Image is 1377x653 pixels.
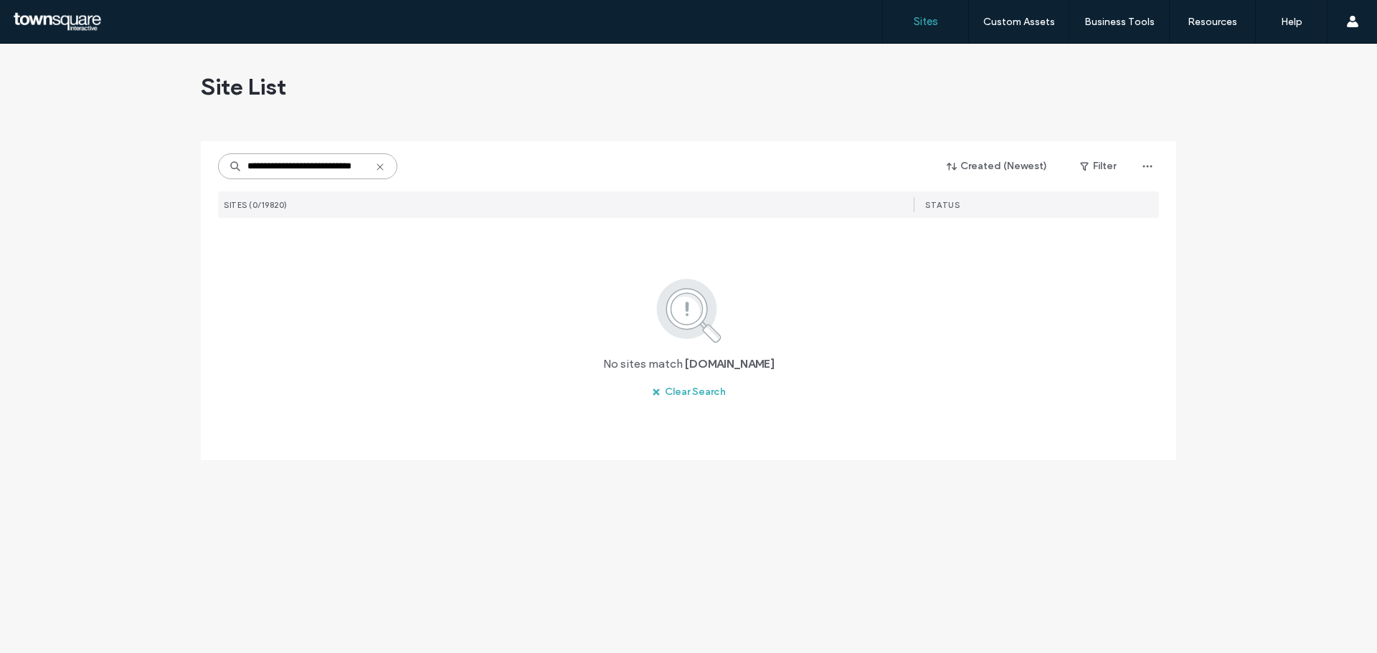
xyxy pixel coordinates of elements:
span: Site List [201,72,286,101]
label: Resources [1188,16,1237,28]
span: Help [32,10,62,23]
span: STATUS [925,200,960,210]
label: Sites [914,15,938,28]
span: SITES (0/19820) [224,200,288,210]
label: Help [1281,16,1302,28]
span: No sites match [603,356,683,372]
span: [DOMAIN_NAME] [685,356,775,372]
button: Clear Search [639,381,739,404]
button: Created (Newest) [934,155,1060,178]
button: Filter [1066,155,1130,178]
label: Business Tools [1084,16,1155,28]
img: search.svg [637,276,741,345]
label: Custom Assets [983,16,1055,28]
